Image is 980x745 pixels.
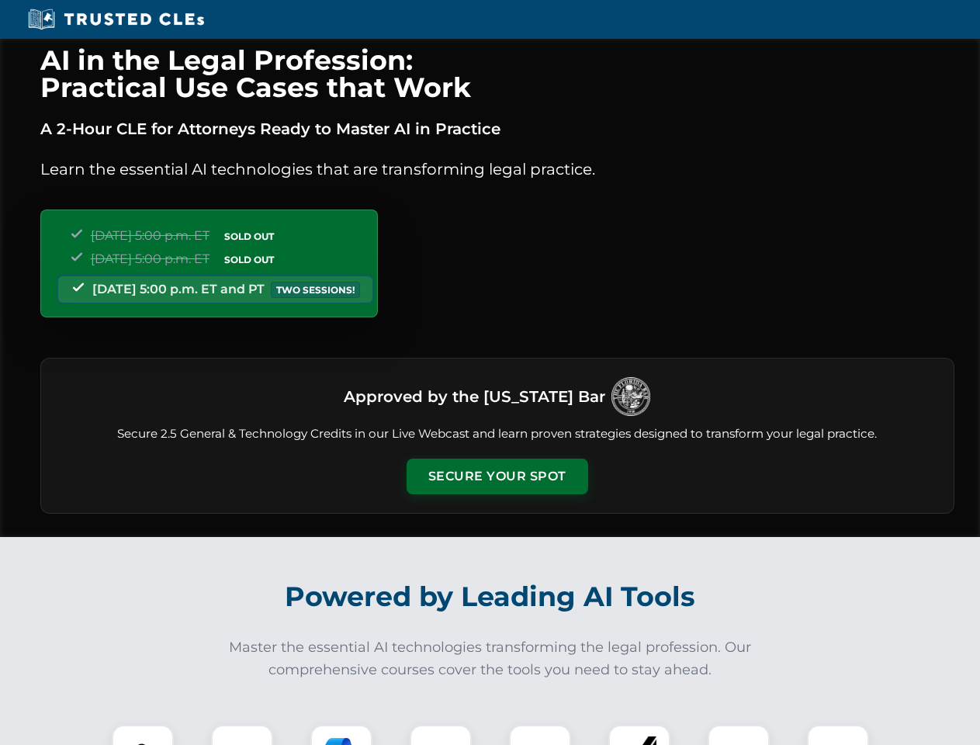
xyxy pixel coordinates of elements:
span: SOLD OUT [219,228,279,244]
h3: Approved by the [US_STATE] Bar [344,383,605,411]
span: [DATE] 5:00 p.m. ET [91,251,210,266]
h2: Powered by Leading AI Tools [61,570,920,624]
p: Learn the essential AI technologies that are transforming legal practice. [40,157,954,182]
p: Master the essential AI technologies transforming the legal profession. Our comprehensive courses... [219,636,762,681]
button: Secure Your Spot [407,459,588,494]
img: Logo [611,377,650,416]
span: [DATE] 5:00 p.m. ET [91,228,210,243]
img: Trusted CLEs [23,8,209,31]
span: SOLD OUT [219,251,279,268]
p: Secure 2.5 General & Technology Credits in our Live Webcast and learn proven strategies designed ... [60,425,935,443]
h1: AI in the Legal Profession: Practical Use Cases that Work [40,47,954,101]
p: A 2-Hour CLE for Attorneys Ready to Master AI in Practice [40,116,954,141]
